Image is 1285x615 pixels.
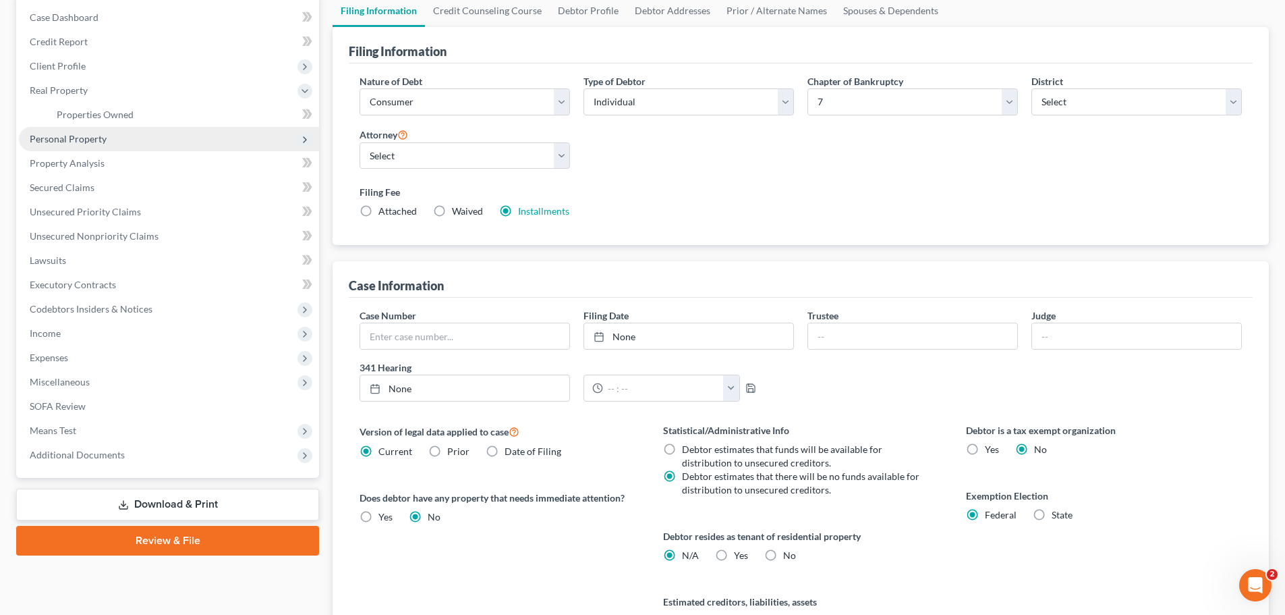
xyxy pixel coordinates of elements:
[30,133,107,144] span: Personal Property
[985,444,999,455] span: Yes
[584,323,793,349] a: None
[16,489,319,520] a: Download & Print
[19,200,319,224] a: Unsecured Priority Claims
[360,185,1242,199] label: Filing Fee
[428,511,440,523] span: No
[734,550,748,561] span: Yes
[19,176,319,200] a: Secured Claims
[807,309,838,323] label: Trustee
[30,11,98,23] span: Case Dashboard
[19,273,319,297] a: Executory Contracts
[985,509,1017,520] span: Federal
[518,205,569,217] a: Installments
[447,446,469,457] span: Prior
[360,126,408,142] label: Attorney
[360,491,635,505] label: Does debtor have any property that needs immediate attention?
[1031,309,1056,323] label: Judge
[966,423,1242,437] label: Debtor is a tax exempt organization
[360,423,635,439] label: Version of legal data applied to case
[30,376,90,387] span: Miscellaneous
[966,489,1242,503] label: Exemption Election
[16,526,319,556] a: Review & File
[682,550,699,561] span: N/A
[30,425,76,436] span: Means Test
[349,277,444,294] div: Case Information
[663,595,939,609] label: Estimated creditors, liabilities, assets
[30,60,86,72] span: Client Profile
[30,400,86,412] span: SOFA Review
[378,511,393,523] span: Yes
[19,224,319,248] a: Unsecured Nonpriority Claims
[505,446,561,457] span: Date of Filing
[19,30,319,54] a: Credit Report
[583,309,629,323] label: Filing Date
[682,444,882,469] span: Debtor estimates that funds will be available for distribution to unsecured creditors.
[452,205,483,217] span: Waived
[19,394,319,419] a: SOFA Review
[30,303,152,315] span: Codebtors Insiders & Notices
[57,109,134,120] span: Properties Owned
[19,248,319,273] a: Lawsuits
[30,449,125,460] span: Additional Documents
[30,182,94,193] span: Secured Claims
[353,360,801,375] label: 341 Hearing
[30,206,141,217] span: Unsecured Priority Claims
[807,74,903,88] label: Chapter of Bankruptcy
[1032,323,1241,349] input: --
[682,471,919,496] span: Debtor estimates that there will be no funds available for distribution to unsecured creditors.
[19,151,319,176] a: Property Analysis
[30,279,116,290] span: Executory Contracts
[349,43,447,59] div: Filing Information
[30,84,88,96] span: Real Property
[19,5,319,30] a: Case Dashboard
[783,550,796,561] span: No
[378,446,412,457] span: Current
[1052,509,1073,520] span: State
[1031,74,1063,88] label: District
[30,255,66,266] span: Lawsuits
[808,323,1017,349] input: --
[663,423,939,437] label: Statistical/Administrative Info
[360,309,416,323] label: Case Number
[1267,569,1278,580] span: 2
[360,74,422,88] label: Nature of Debt
[46,103,319,127] a: Properties Owned
[360,375,569,401] a: None
[583,74,646,88] label: Type of Debtor
[30,230,159,242] span: Unsecured Nonpriority Claims
[603,375,724,401] input: -- : --
[30,327,61,339] span: Income
[30,157,105,169] span: Property Analysis
[1239,569,1272,601] iframe: Intercom live chat
[360,323,569,349] input: Enter case number...
[30,352,68,363] span: Expenses
[30,36,88,47] span: Credit Report
[378,205,417,217] span: Attached
[663,529,939,543] label: Debtor resides as tenant of residential property
[1034,444,1047,455] span: No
